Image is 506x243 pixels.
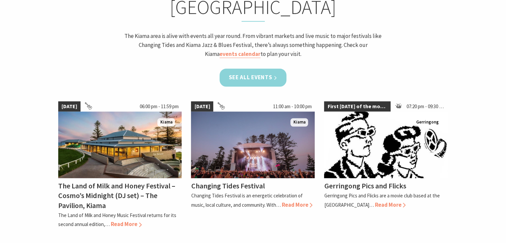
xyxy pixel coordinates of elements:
[157,118,175,126] span: Kiama
[58,181,175,210] h4: The Land of Milk and Honey Festival – Cosmo’s Midnight (DJ set) – The Pavilion, Kiama
[136,101,182,112] span: 06:00 pm - 11:59 pm
[111,220,142,228] span: Read More
[413,118,441,126] span: Gerringong
[191,181,264,190] h4: Changing Tides Festival
[191,192,302,208] p: Changing Tides Festival is an energetic celebration of music, local culture, and community. With…
[375,201,406,208] span: Read More
[220,69,287,86] a: See all Events
[58,101,81,112] span: [DATE]
[281,201,312,208] span: Read More
[191,101,315,229] a: [DATE] 11:00 am - 10:00 pm Changing Tides Main Stage Kiama Changing Tides Festival Changing Tides...
[191,101,213,112] span: [DATE]
[403,101,448,112] span: 07:20 pm - 09:30 pm
[324,181,406,190] h4: Gerringong Pics and Flicks
[324,101,391,112] span: First [DATE] of the month
[191,112,315,178] img: Changing Tides Main Stage
[220,50,260,58] a: events calendar
[269,101,315,112] span: 11:00 am - 10:00 pm
[58,101,182,229] a: [DATE] 06:00 pm - 11:59 pm Land of Milk an Honey Festival Kiama The Land of Milk and Honey Festiv...
[324,192,439,208] p: Gerringong Pics and Flicks are a movie club based at the [GEOGRAPHIC_DATA]…
[123,32,384,59] p: The Kiama area is alive with events all year round. From vibrant markets and live music to major ...
[58,212,176,227] p: The Land of Milk and Honey Music Festival returns for its second annual edition,…
[290,118,308,126] span: Kiama
[324,101,448,229] a: First [DATE] of the month 07:20 pm - 09:30 pm Gerringong Gerringong Pics and Flicks Gerringong Pi...
[58,112,182,178] img: Land of Milk an Honey Festival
